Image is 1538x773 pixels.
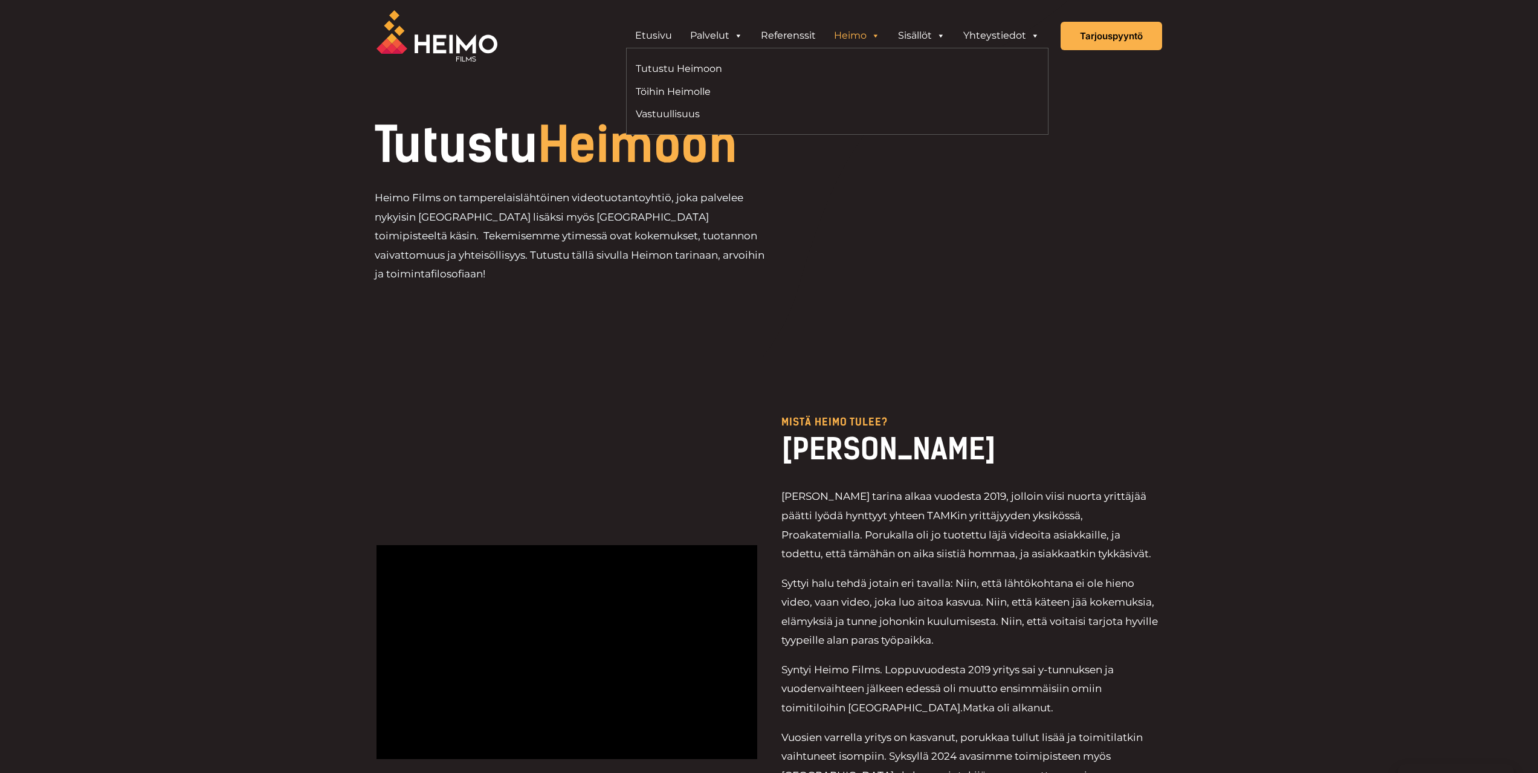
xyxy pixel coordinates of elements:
p: Syttyi halu tehdä jotain eri tavalla: Niin, että lähtökohtana ei ole hieno video, vaan video, jok... [781,574,1162,650]
a: Referenssit [752,24,825,48]
h2: [PERSON_NAME] [781,430,1162,468]
a: Tutustu Heimoon [636,60,829,77]
p: Heimo Films on tamperelaislähtöinen videotuotantoyhtiö, joka palvelee nykyisin [GEOGRAPHIC_DATA] ... [375,189,769,284]
a: Yhteystiedot [954,24,1048,48]
a: Heimo [825,24,889,48]
a: Tarjouspyyntö [1061,22,1162,50]
a: Vastuullisuus [636,106,829,122]
img: Heimo Filmsin logo [376,10,497,62]
a: Sisällöt [889,24,954,48]
iframe: TULEN TARINA – Heimo Films | Brändifilmi 2022 [376,545,757,759]
a: Töihin Heimolle [636,83,829,100]
a: Etusivu [626,24,681,48]
h1: Tutustu [375,121,851,169]
span: Heimoon [538,116,737,174]
span: Matka oli alkanut. [963,702,1053,714]
p: Mistä heimo tulee? [781,417,1162,427]
p: [PERSON_NAME] tarina alkaa vuodesta 2019, jolloin viisi nuorta yrittäjää päätti lyödä hynttyyt yh... [781,487,1162,563]
p: Syntyi Heimo Films. Loppuvuodesta 2019 yritys sai y-tunnuksen ja vuodenvaihteen jälkeen edessä ol... [781,661,1162,718]
a: Palvelut [681,24,752,48]
aside: Header Widget 1 [620,24,1055,48]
